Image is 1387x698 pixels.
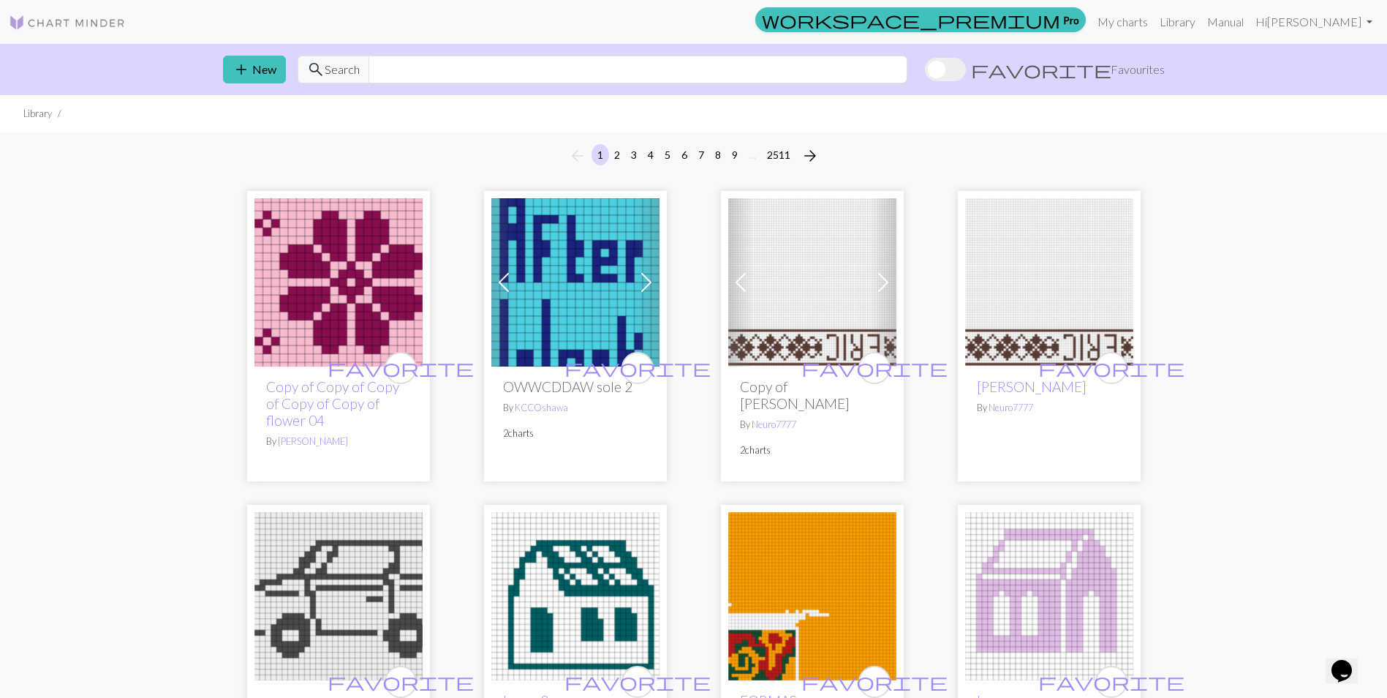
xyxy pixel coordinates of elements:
a: Library [1154,7,1201,37]
a: Manual [1201,7,1250,37]
i: favourite [1038,667,1184,697]
img: house2 [491,512,660,680]
span: favorite [801,356,948,379]
h2: OWWCDDAW sole 2 [503,378,648,395]
button: New [223,56,286,83]
a: house2 [491,588,660,601]
button: 3 [625,144,643,165]
p: 2 charts [503,427,648,440]
span: favorite [328,670,474,693]
button: favourite [621,666,654,698]
button: favourite [385,352,417,384]
span: favorite [971,59,1111,80]
span: favorite [564,356,711,379]
a: [PERSON_NAME] [278,435,348,447]
button: favourite [621,352,654,384]
img: OWWCDDAW sole 2 [491,198,660,367]
button: 8 [709,144,727,165]
button: favourite [1095,666,1127,698]
nav: Page navigation [563,144,825,168]
span: arrow_forward [801,146,819,166]
img: stocking eric [728,198,896,367]
iframe: chat widget [1326,639,1372,683]
a: car.png [254,588,423,601]
p: 2 charts [740,443,885,457]
button: 9 [726,144,744,165]
span: Search [325,61,360,78]
button: 4 [642,144,660,165]
a: FORMAS [728,588,896,601]
p: By [266,435,411,449]
span: favorite [1038,670,1184,693]
span: search [307,59,325,80]
a: OWWCDDAW sole 2 [491,274,660,288]
i: favourite [801,353,948,383]
span: favorite [1038,356,1184,379]
a: [PERSON_NAME] [977,378,1086,395]
p: By [503,401,648,415]
a: house [965,588,1133,601]
a: stocking eric [965,274,1133,288]
i: favourite [564,353,711,383]
h2: Copy of [PERSON_NAME] [740,378,885,412]
li: Library [23,107,52,121]
img: car.png [254,512,423,680]
a: Hi[PERSON_NAME] [1250,7,1378,37]
label: Show favourites [925,56,1165,83]
img: flower 04 [254,198,423,367]
i: Next [801,147,819,165]
span: workspace_premium [762,10,1060,30]
i: favourite [328,667,474,697]
a: My charts [1092,7,1154,37]
a: stocking eric [728,274,896,288]
img: FORMAS [728,512,896,680]
button: 2 [608,144,626,165]
p: By [740,418,885,432]
i: favourite [328,353,474,383]
button: favourite [858,666,891,698]
span: Favourites [1111,61,1165,78]
a: Copy of Copy of Copy of Copy of Copy of flower 04 [266,378,399,429]
a: Neuro7777 [752,419,796,430]
button: 5 [659,144,676,165]
button: favourite [385,666,417,698]
span: add [233,59,250,80]
button: 6 [676,144,693,165]
a: Neuro7777 [989,402,1033,413]
button: Next [795,144,825,168]
button: 1 [592,144,609,165]
button: 7 [692,144,710,165]
img: stocking eric [965,198,1133,367]
i: favourite [564,667,711,697]
i: favourite [1038,353,1184,383]
a: KCCOshawa [515,402,568,413]
span: favorite [564,670,711,693]
img: Logo [9,14,126,31]
img: house [965,512,1133,680]
span: favorite [801,670,948,693]
button: favourite [1095,352,1127,384]
span: favorite [328,356,474,379]
button: 2511 [761,144,796,165]
p: By [977,401,1122,415]
button: favourite [858,352,891,384]
i: favourite [801,667,948,697]
a: Pro [755,7,1086,32]
a: flower 04 [254,274,423,288]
